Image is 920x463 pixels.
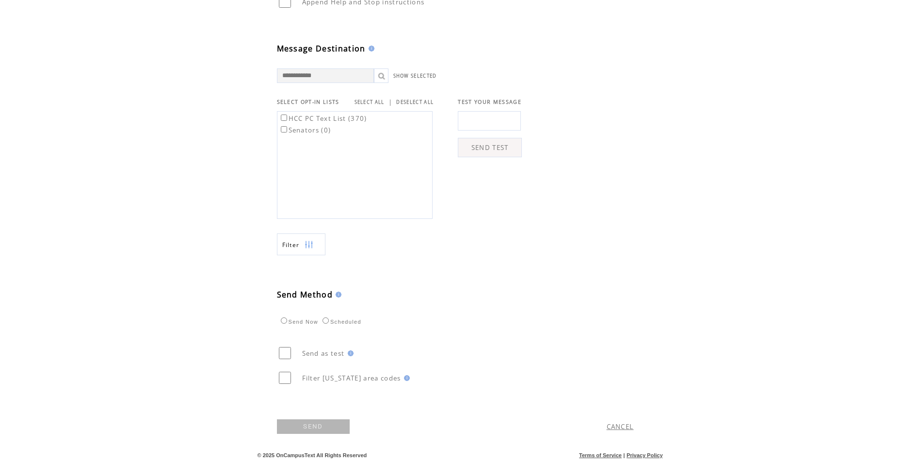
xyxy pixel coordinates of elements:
[627,452,663,458] a: Privacy Policy
[277,99,339,105] span: SELECT OPT-IN LISTS
[396,99,434,105] a: DESELECT ALL
[277,233,325,255] a: Filter
[279,126,331,134] label: Senators (0)
[458,99,521,105] span: TEST YOUR MESSAGE
[388,98,392,106] span: |
[277,43,366,54] span: Message Destination
[401,375,410,381] img: help.gif
[305,234,313,256] img: filters.png
[458,138,522,157] a: SEND TEST
[302,349,345,358] span: Send as test
[345,350,354,356] img: help.gif
[279,114,367,123] label: HCC PC Text List (370)
[355,99,385,105] a: SELECT ALL
[277,419,350,434] a: SEND
[281,126,287,132] input: Senators (0)
[333,292,341,298] img: help.gif
[282,241,300,249] span: Show filters
[393,73,437,79] a: SHOW SELECTED
[281,115,287,121] input: HCC PC Text List (370)
[579,452,622,458] a: Terms of Service
[607,422,634,431] a: CANCEL
[302,374,401,382] span: Filter [US_STATE] area codes
[277,289,333,300] span: Send Method
[323,317,329,324] input: Scheduled
[281,317,287,324] input: Send Now
[258,452,367,458] span: © 2025 OnCampusText All Rights Reserved
[623,452,625,458] span: |
[366,46,374,51] img: help.gif
[278,319,318,325] label: Send Now
[320,319,361,325] label: Scheduled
